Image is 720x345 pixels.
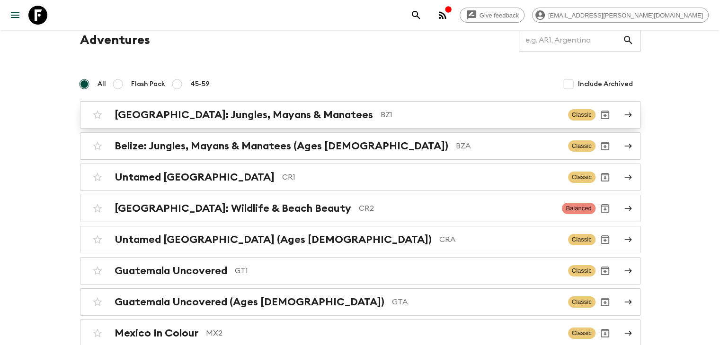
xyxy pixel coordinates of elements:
a: [GEOGRAPHIC_DATA]: Jungles, Mayans & ManateesBZ1ClassicArchive [80,101,640,129]
span: Balanced [562,203,595,214]
button: Archive [596,105,614,124]
button: Archive [596,137,614,155]
a: [GEOGRAPHIC_DATA]: Wildlife & Beach BeautyCR2BalancedArchive [80,195,640,222]
button: Archive [596,199,614,218]
button: menu [6,6,25,25]
span: Classic [568,234,596,245]
a: Untamed [GEOGRAPHIC_DATA] (Ages [DEMOGRAPHIC_DATA])CRAClassicArchive [80,226,640,253]
button: search adventures [407,6,426,25]
span: Classic [568,296,596,308]
div: [EMAIL_ADDRESS][PERSON_NAME][DOMAIN_NAME] [532,8,709,23]
p: CR1 [282,172,560,183]
p: CRA [439,234,560,245]
p: BZ1 [381,109,560,121]
span: All [98,79,106,89]
a: Give feedback [460,8,524,23]
span: Include Archived [578,79,633,89]
button: Archive [596,293,614,311]
button: Archive [596,261,614,280]
p: CR2 [359,203,555,214]
h1: Adventures [80,31,150,50]
h2: Guatemala Uncovered (Ages [DEMOGRAPHIC_DATA]) [115,296,384,308]
span: Classic [568,172,596,183]
h2: [GEOGRAPHIC_DATA]: Wildlife & Beach Beauty [115,202,351,215]
p: MX2 [206,328,560,339]
button: Archive [596,230,614,249]
span: Classic [568,140,596,152]
button: Archive [596,324,614,343]
span: Give feedback [474,12,524,19]
p: GT1 [235,265,560,276]
a: Belize: Jungles, Mayans & Manatees (Ages [DEMOGRAPHIC_DATA])BZAClassicArchive [80,132,640,160]
h2: Untamed [GEOGRAPHIC_DATA] [115,171,275,183]
span: Flash Pack [131,79,165,89]
h2: Guatemala Uncovered [115,265,227,277]
h2: Mexico In Colour [115,327,198,339]
span: Classic [568,109,596,121]
button: Archive [596,168,614,187]
h2: Belize: Jungles, Mayans & Manatees (Ages [DEMOGRAPHIC_DATA]) [115,140,448,152]
p: GTA [392,296,560,308]
p: BZA [456,140,560,152]
a: Guatemala UncoveredGT1ClassicArchive [80,257,640,285]
span: Classic [568,328,596,339]
a: Guatemala Uncovered (Ages [DEMOGRAPHIC_DATA])GTAClassicArchive [80,288,640,316]
a: Untamed [GEOGRAPHIC_DATA]CR1ClassicArchive [80,164,640,191]
span: 45-59 [190,79,210,89]
span: [EMAIL_ADDRESS][PERSON_NAME][DOMAIN_NAME] [543,12,708,19]
h2: [GEOGRAPHIC_DATA]: Jungles, Mayans & Manatees [115,109,373,121]
h2: Untamed [GEOGRAPHIC_DATA] (Ages [DEMOGRAPHIC_DATA]) [115,233,432,246]
span: Classic [568,265,596,276]
input: e.g. AR1, Argentina [519,27,622,53]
